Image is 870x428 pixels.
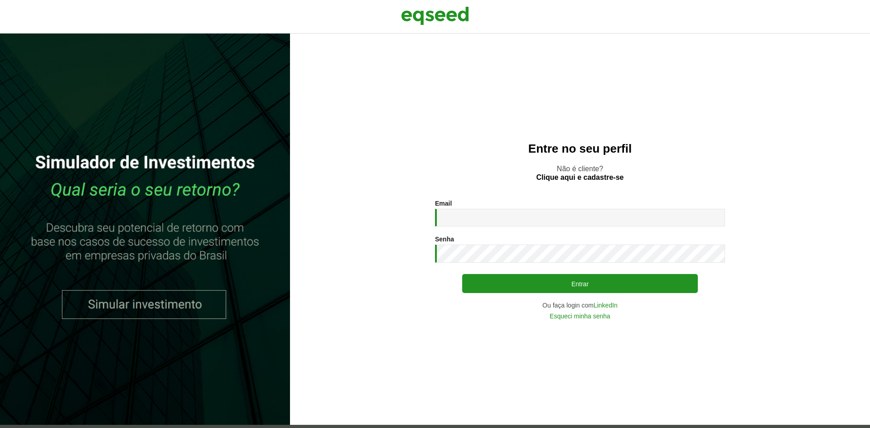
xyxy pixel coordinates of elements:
[536,174,624,181] a: Clique aqui e cadastre-se
[308,142,852,155] h2: Entre no seu perfil
[401,5,469,27] img: EqSeed Logo
[308,164,852,182] p: Não é cliente?
[435,302,725,308] div: Ou faça login com
[550,313,610,319] a: Esqueci minha senha
[435,236,454,242] label: Senha
[462,274,698,293] button: Entrar
[594,302,618,308] a: LinkedIn
[435,200,452,207] label: Email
